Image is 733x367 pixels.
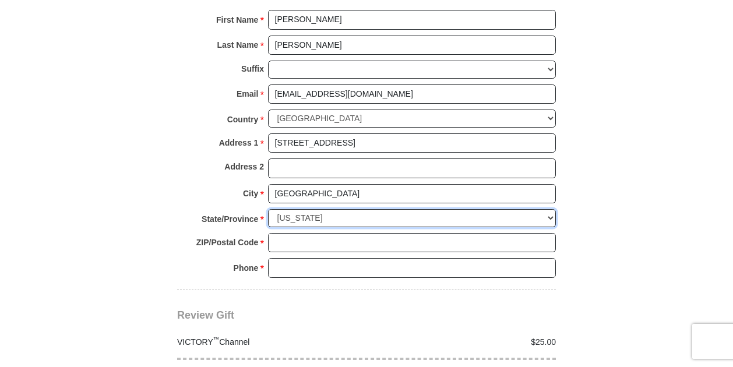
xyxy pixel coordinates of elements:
strong: Address 1 [219,135,259,151]
strong: Email [237,86,258,102]
span: Review Gift [177,309,234,321]
div: $25.00 [366,336,562,348]
strong: State/Province [202,211,258,227]
strong: First Name [216,12,258,28]
strong: Last Name [217,37,259,53]
strong: Address 2 [224,158,264,175]
strong: Country [227,111,259,128]
strong: Suffix [241,61,264,77]
strong: City [243,185,258,202]
div: VICTORY Channel [171,336,367,348]
strong: Phone [234,260,259,276]
strong: ZIP/Postal Code [196,234,259,250]
sup: ™ [213,336,220,343]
